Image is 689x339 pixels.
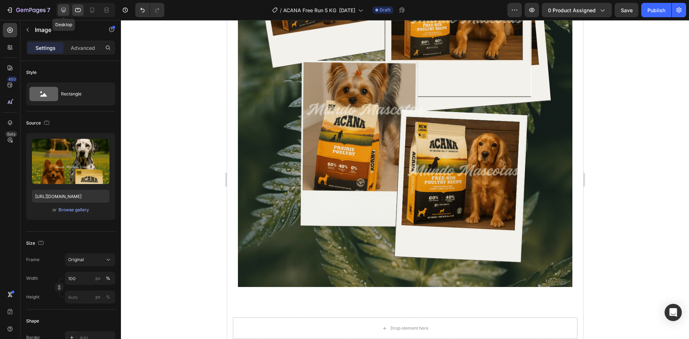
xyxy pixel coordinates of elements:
[5,131,17,137] div: Beta
[26,294,39,300] label: Height
[95,275,100,282] div: px
[26,318,39,324] div: Shape
[36,44,56,52] p: Settings
[65,253,115,266] button: Original
[26,275,38,282] label: Width
[135,3,164,17] div: Undo/Redo
[104,293,112,301] button: px
[26,118,51,128] div: Source
[32,190,109,203] input: https://example.com/image.jpg
[280,6,282,14] span: /
[26,69,37,76] div: Style
[7,76,17,82] div: 450
[106,294,110,300] div: %
[641,3,671,17] button: Publish
[58,207,89,213] div: Browse gallery
[32,139,109,184] img: preview-image
[65,272,115,285] input: px%
[26,239,45,248] div: Size
[665,304,682,321] div: Open Intercom Messenger
[65,291,115,303] input: px%
[95,294,100,300] div: px
[542,3,612,17] button: 0 product assigned
[615,3,638,17] button: Save
[3,3,53,17] button: 7
[380,7,390,13] span: Draft
[647,6,665,14] div: Publish
[106,275,110,282] div: %
[58,206,89,213] button: Browse gallery
[94,274,102,283] button: %
[548,6,596,14] span: 0 product assigned
[621,7,633,13] span: Save
[52,206,57,214] span: or
[94,293,102,301] button: %
[47,6,50,14] p: 7
[283,6,355,14] span: ACANA Free Run 5 KG [DATE]
[26,256,39,263] label: Frame
[35,25,96,34] p: Image
[163,305,201,311] div: Drop element here
[61,86,105,102] div: Rectangle
[227,20,583,339] iframe: Design area
[68,256,84,263] span: Original
[104,274,112,283] button: px
[71,44,95,52] p: Advanced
